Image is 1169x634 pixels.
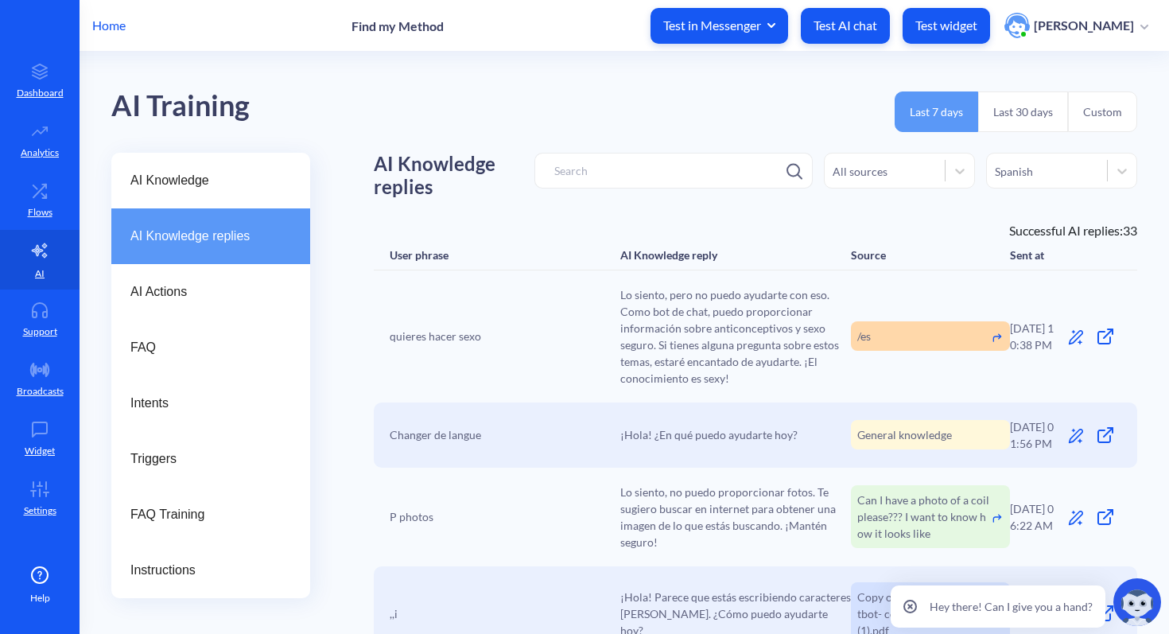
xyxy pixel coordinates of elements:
div: Successful AI replies: 33 [374,221,1137,240]
span: Help [30,591,50,605]
img: copilot-icon.svg [1113,578,1161,626]
a: FAQ [111,320,310,375]
p: Home [92,16,126,35]
button: Test in Messenger [651,8,788,44]
div: User phrase [390,248,449,262]
p: Test AI chat [814,18,877,33]
span: AI Knowledge replies [130,227,278,246]
span: Test in Messenger [663,17,775,34]
a: Intents [111,375,310,431]
div: Text source [851,485,1010,548]
a: AI Knowledge [111,153,310,208]
span: FAQ [130,338,278,357]
a: Instructions [111,543,310,598]
span: ,,i [390,605,398,622]
div: [DATE] 10:38 PM [1010,320,1062,353]
img: user photo [1004,13,1030,38]
div: AI Knowledge reply [620,248,717,262]
p: AI [35,266,45,281]
h1: AI Knowledge replies [374,153,534,199]
span: Intents [130,394,278,413]
button: Last 7 days [895,91,978,132]
p: Flows [28,205,52,220]
input: Search [534,153,813,189]
p: Find my Method [351,18,444,33]
a: AI Knowledge replies [111,208,310,264]
p: Test widget [915,18,977,33]
button: Custom [1068,91,1137,132]
p: Broadcasts [17,384,64,399]
p: Settings [24,504,56,518]
span: Changer de langue [390,426,481,443]
div: The response is based not on trained sources but on the custom prompt info and/or general GPT kno... [851,420,1010,449]
span: Lo siento, no puedo proporcionar fotos. Te sugiero buscar en internet para obtener una imagen de ... [620,484,851,550]
div: [DATE] 06:22 AM [1010,500,1062,534]
div: Sent at [1010,248,1044,262]
span: Triggers [130,449,278,469]
button: user photo[PERSON_NAME] [996,11,1156,40]
div: Source [851,248,886,262]
div: Spanish [995,162,1033,179]
span: Instructions [130,561,278,580]
p: Dashboard [17,86,64,100]
span: General knowledge [857,426,952,443]
span: FAQ Training [130,505,278,524]
span: AI Knowledge [130,171,278,190]
p: Analytics [21,146,59,160]
span: Lo siento, pero no puedo ayudarte con eso. Como bot de chat, puedo proporcionar información sobre... [620,286,851,387]
span: P photos [390,508,433,525]
p: [PERSON_NAME] [1034,17,1134,34]
button: Last 30 days [978,91,1068,132]
a: Triggers [111,431,310,487]
p: Widget [25,444,55,458]
a: FAQ Training [111,487,310,543]
span: quieres hacer sexo [390,328,481,344]
span: ¡Hola! ¿En qué puedo ayudarte hoy? [620,426,798,443]
p: Support [23,325,57,339]
div: AI Training [111,84,250,129]
div: All sources [833,162,887,179]
p: Hey there! Can I give you a hand? [930,598,1093,615]
a: AI Actions [111,264,310,320]
button: Test AI chat [801,8,890,44]
button: Test widget [903,8,990,44]
div: https://findmymethod.org/es [851,321,1010,351]
span: Can I have a photo of a coil please??? I want to know how it looks like [857,492,991,542]
span: /es [857,328,871,344]
div: [DATE] 01:56 PM [1010,418,1062,452]
span: AI Actions [130,282,278,301]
